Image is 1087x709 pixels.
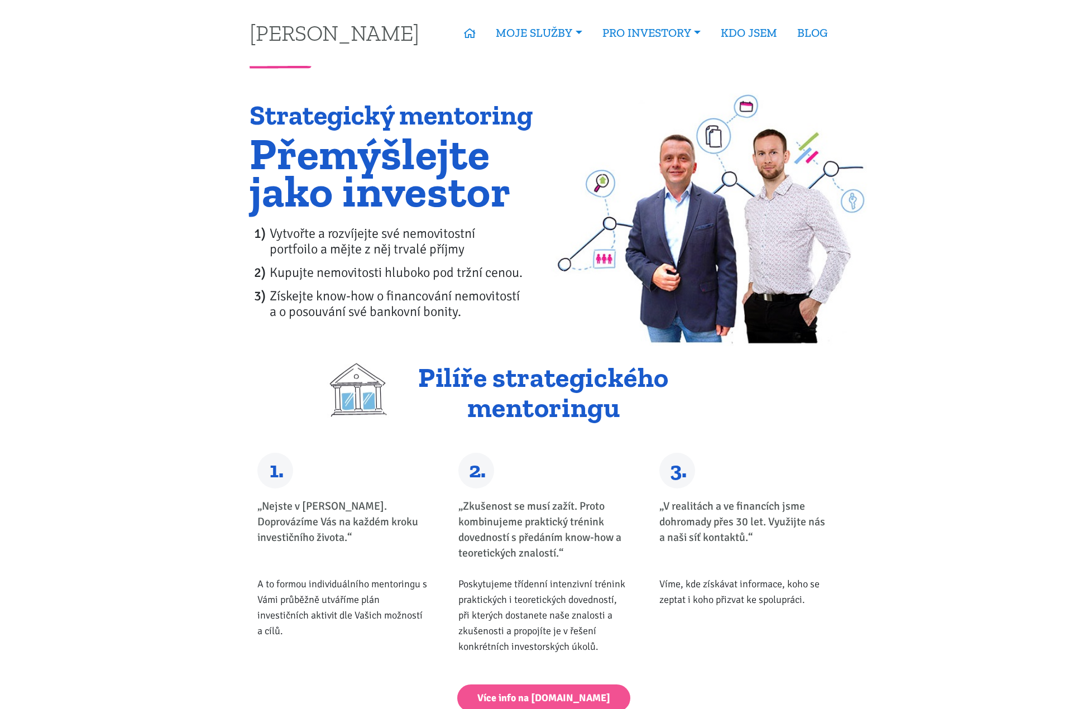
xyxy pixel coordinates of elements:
[250,22,419,44] a: [PERSON_NAME]
[270,288,536,319] li: Získejte know-how o financování nemovitostí a o posouvání své bankovní bonity.
[458,576,629,654] div: Poskytujeme třídenní intenzivní trénink praktických i teoretických dovedností, při kterých dostan...
[787,20,837,46] a: BLOG
[250,363,837,423] h2: Pilíře strategického mentoringu
[659,453,695,488] div: 3.
[592,20,711,46] a: PRO INVESTORY
[257,499,428,571] div: „Nejste v [PERSON_NAME]. Doprovázíme Vás na každém kroku investičního života.“
[250,100,536,131] h1: Strategický mentoring
[458,453,494,488] div: 2.
[458,499,629,571] div: „Zkušenost se musí zažít. Proto kombinujeme praktický trénink dovedností s předáním know-how a te...
[659,576,830,607] div: Víme, kde získávat informace, koho se zeptat i koho přizvat ke spolupráci.
[270,226,536,257] li: Vytvořte a rozvíjejte své nemovitostní portfoilo a mějte z něj trvalé příjmy
[270,265,536,280] li: Kupujte nemovitosti hluboko pod tržní cenou.
[486,20,592,46] a: MOJE SLUŽBY
[659,499,830,571] div: „V realitách a ve financích jsme dohromady přes 30 let. Využijte nás a naši síť kontaktů.“
[711,20,787,46] a: KDO JSEM
[257,576,428,639] div: A to formou individuálního mentoringu s Vámi průběžně utváříme plán investičních aktivit dle Vaši...
[257,453,293,488] div: 1.
[250,135,536,210] h1: Přemýšlejte jako investor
